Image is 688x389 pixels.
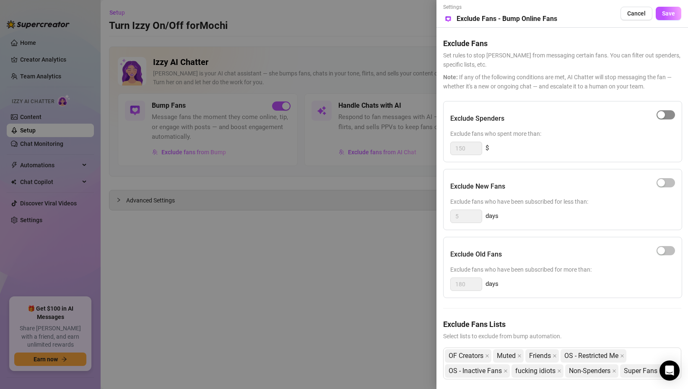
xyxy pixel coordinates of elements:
[529,350,551,362] span: Friends
[557,369,561,373] span: close
[662,10,675,17] span: Save
[511,364,563,378] span: fucking idiots
[612,369,616,373] span: close
[504,369,508,373] span: close
[569,365,610,377] span: Non-Spenders
[443,73,681,91] span: If any of the following conditions are met, AI Chatter will stop messaging the fan — whether it's...
[449,350,483,362] span: OF Creators
[564,350,618,362] span: OS - Restricted Me
[565,364,618,378] span: Non-Spenders
[450,182,505,192] h5: Exclude New Fans
[450,129,675,138] span: Exclude fans who spent more than:
[620,354,624,358] span: close
[485,279,498,289] span: days
[443,3,557,11] span: Settings
[525,349,559,363] span: Friends
[443,74,458,80] span: Note:
[561,349,626,363] span: OS - Restricted Me
[457,14,557,24] h5: Exclude Fans - Bump Online Fans
[450,197,675,206] span: Exclude fans who have been subscribed for less than:
[620,364,665,378] span: Super Fans
[449,365,502,377] span: OS - Inactive Fans
[443,38,681,49] h5: Exclude Fans
[627,10,646,17] span: Cancel
[659,369,663,373] span: close
[443,51,681,69] span: Set rules to stop [PERSON_NAME] from messaging certain fans. You can filter out spenders, specifi...
[445,349,491,363] span: OF Creators
[450,249,502,259] h5: Exclude Old Fans
[553,354,557,358] span: close
[624,365,657,377] span: Super Fans
[485,143,489,153] span: $
[445,364,510,378] span: OS - Inactive Fans
[659,360,680,381] div: Open Intercom Messenger
[517,354,522,358] span: close
[497,350,516,362] span: Muted
[450,265,675,274] span: Exclude fans who have been subscribed for more than:
[485,354,489,358] span: close
[450,114,504,124] h5: Exclude Spenders
[443,319,681,330] h5: Exclude Fans Lists
[443,332,681,341] span: Select lists to exclude from bump automation.
[493,349,524,363] span: Muted
[515,365,556,377] span: fucking idiots
[620,7,652,20] button: Cancel
[656,7,681,20] button: Save
[485,211,498,221] span: days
